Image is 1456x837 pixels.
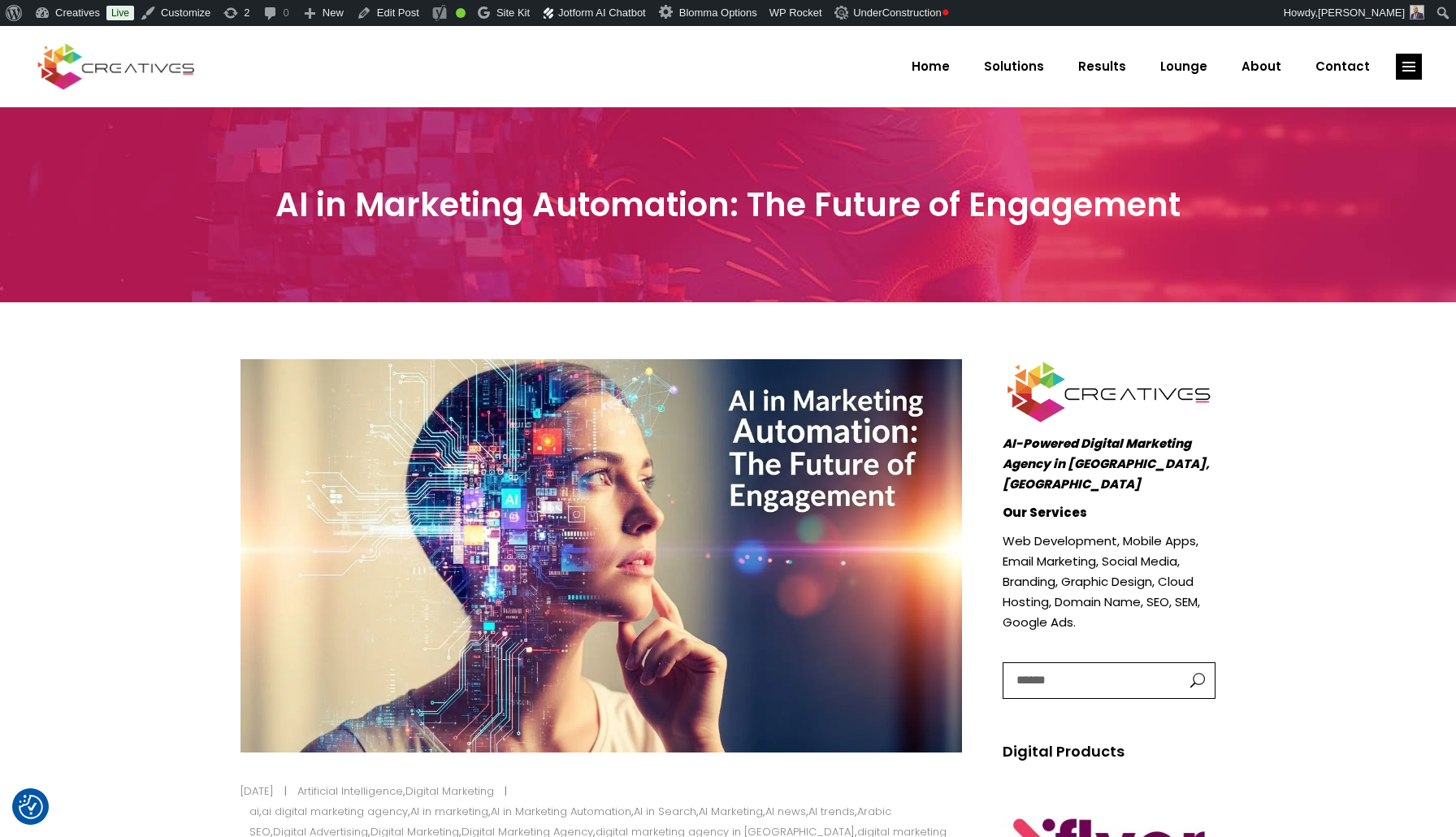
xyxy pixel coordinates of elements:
h3: AI in Marketing Automation: The Future of Engagement [240,185,1215,224]
a: Solutions [967,46,1061,88]
a: Home [895,46,967,88]
a: ai digital marketing agency [262,804,408,819]
strong: Our Services [1003,504,1087,521]
a: link [1396,54,1422,80]
button: Consent Preferences [19,795,43,819]
a: Artificial Intelligence [297,783,403,799]
a: ai [249,804,259,819]
span: [PERSON_NAME] [1318,7,1405,19]
img: Creatives | AI in Marketing Automation: The Future of Engagement [834,6,851,20]
a: Digital Marketing [405,783,494,799]
button: button [1174,663,1215,698]
span: Solutions [984,46,1044,88]
a: AI in Marketing Automation [491,804,631,819]
img: Creatives | AI in Marketing Automation: The Future of Engagement [240,359,962,752]
img: Creatives [34,41,198,92]
a: AI news [765,804,806,819]
span: Home [912,46,950,88]
span: Site Kit [496,7,530,19]
img: Creatives | AI in Marketing Automation: The Future of Engagement [1410,5,1424,20]
a: AI Marketing [699,804,763,819]
span: Lounge [1160,46,1207,88]
a: AI trends [808,804,855,819]
img: Creatives | AI in Marketing Automation: The Future of Engagement [1003,359,1216,425]
a: Live [106,6,134,20]
h5: Digital Products [1003,740,1216,763]
span: Results [1078,46,1126,88]
p: Web Development, Mobile Apps, Email Marketing, Social Media, Branding, Graphic Design, Cloud Host... [1003,531,1216,632]
a: Lounge [1143,46,1224,88]
a: AI in marketing [410,804,488,819]
a: [DATE] [240,783,274,799]
div: Good [456,8,466,18]
a: Contact [1298,46,1387,88]
a: Results [1061,46,1143,88]
img: Revisit consent button [19,795,43,819]
a: AI in Search [634,804,696,819]
a: About [1224,46,1298,88]
span: About [1241,46,1281,88]
div: , [288,781,505,801]
em: AI-Powered Digital Marketing Agency in [GEOGRAPHIC_DATA], [GEOGRAPHIC_DATA] [1003,435,1210,492]
span: Contact [1315,46,1370,88]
